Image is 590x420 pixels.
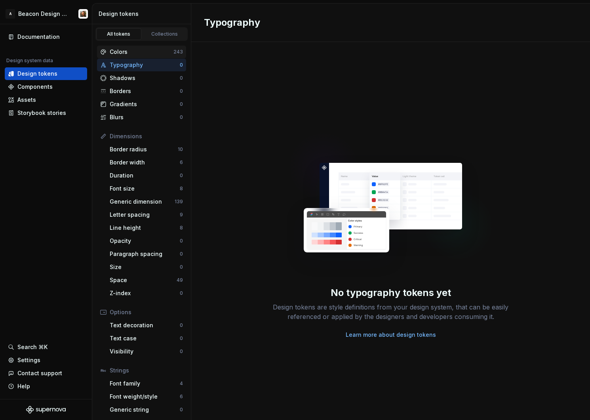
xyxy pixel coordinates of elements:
div: Design system data [6,57,53,64]
div: Line height [110,224,180,232]
div: Design tokens [17,70,57,78]
div: Collections [145,31,185,37]
button: Search ⌘K [5,341,87,353]
a: Line height8 [107,221,186,234]
div: Search ⌘K [17,343,48,351]
div: Help [17,382,30,390]
a: Generic string0 [107,403,186,416]
a: Typography0 [97,59,186,71]
a: Gradients0 [97,98,186,111]
div: 0 [180,75,183,81]
div: Text decoration [110,321,180,329]
div: 0 [180,172,183,179]
svg: Supernova Logo [26,406,66,414]
a: Z-index0 [107,287,186,300]
button: Help [5,380,87,393]
div: Border width [110,158,180,166]
div: 0 [180,251,183,257]
div: 0 [180,322,183,328]
div: Assets [17,96,36,104]
div: Colors [110,48,173,56]
div: Duration [110,172,180,179]
div: 10 [178,146,183,153]
a: Duration0 [107,169,186,182]
div: Generic dimension [110,198,175,206]
a: Text case0 [107,332,186,345]
div: No typography tokens yet [331,286,451,299]
div: Shadows [110,74,180,82]
div: Space [110,276,177,284]
a: Size0 [107,261,186,273]
a: Design tokens [5,67,87,80]
div: Opacity [110,237,180,245]
div: 0 [180,114,183,120]
a: Storybook stories [5,107,87,119]
div: Strings [110,367,183,374]
div: Borders [110,87,180,95]
div: Beacon Design System [18,10,69,18]
div: Font weight/style [110,393,180,401]
div: 0 [180,88,183,94]
div: 6 [180,159,183,166]
div: 0 [180,348,183,355]
button: Contact support [5,367,87,380]
a: Shadows0 [97,72,186,84]
div: 139 [175,199,183,205]
div: 9 [180,212,183,218]
a: Assets [5,94,87,106]
a: Paragraph spacing0 [107,248,186,260]
div: 0 [180,62,183,68]
div: 0 [180,335,183,342]
div: Design tokens are style definitions from your design system, that can be easily referenced or app... [264,302,518,321]
div: Font size [110,185,180,193]
div: 8 [180,185,183,192]
div: Gradients [110,100,180,108]
div: Storybook stories [17,109,66,117]
a: Learn more about design tokens [346,331,436,339]
div: Letter spacing [110,211,180,219]
div: Size [110,263,180,271]
a: Borders0 [97,85,186,97]
a: Settings [5,354,87,367]
div: Text case [110,334,180,342]
div: Dimensions [110,132,183,140]
div: Components [17,83,53,91]
div: Settings [17,356,40,364]
div: Font family [110,380,180,388]
img: Paxton Tomko [78,9,88,19]
div: 0 [180,407,183,413]
a: Generic dimension139 [107,195,186,208]
div: Visibility [110,347,180,355]
a: Colors243 [97,46,186,58]
div: Typography [110,61,180,69]
div: A [6,9,15,19]
a: Font weight/style6 [107,390,186,403]
a: Blurs0 [97,111,186,124]
div: Blurs [110,113,180,121]
div: Paragraph spacing [110,250,180,258]
div: Documentation [17,33,60,41]
div: Design tokens [99,10,188,18]
div: 49 [177,277,183,283]
a: Visibility0 [107,345,186,358]
a: Text decoration0 [107,319,186,332]
div: 0 [180,101,183,107]
a: Font size8 [107,182,186,195]
div: All tokens [99,31,139,37]
a: Components [5,80,87,93]
a: Space49 [107,274,186,286]
div: Z-index [110,289,180,297]
div: Contact support [17,369,62,377]
div: Generic string [110,406,180,414]
div: 243 [173,49,183,55]
button: ABeacon Design SystemPaxton Tomko [2,5,90,22]
h2: Typography [204,16,260,29]
a: Letter spacing9 [107,208,186,221]
a: Border radius10 [107,143,186,156]
a: Documentation [5,31,87,43]
div: Border radius [110,145,178,153]
a: Opacity0 [107,235,186,247]
div: 6 [180,393,183,400]
a: Font family4 [107,377,186,390]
